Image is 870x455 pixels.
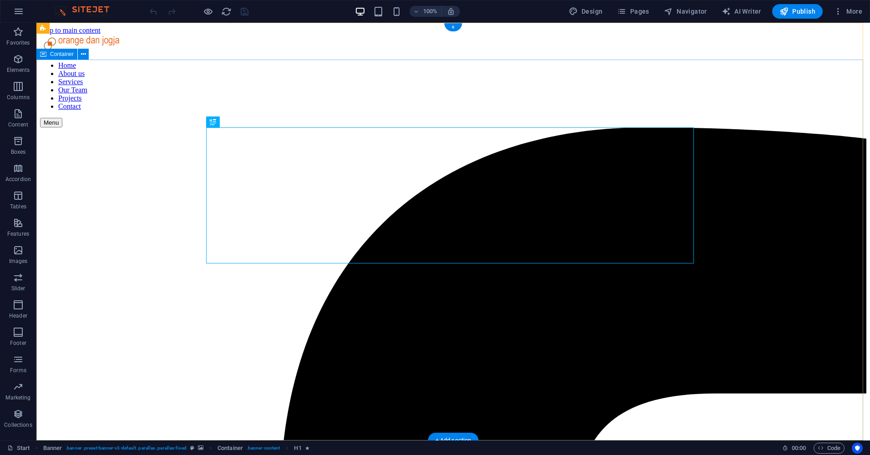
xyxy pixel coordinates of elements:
[10,339,26,347] p: Footer
[447,7,455,15] i: On resize automatically adjust zoom level to fit chosen device.
[818,443,840,454] span: Code
[792,443,806,454] span: 00 00
[43,443,309,454] nav: breadcrumb
[50,51,74,57] span: Container
[722,7,761,16] span: AI Writer
[798,445,799,451] span: :
[814,443,845,454] button: Code
[444,23,462,31] div: +
[10,367,26,374] p: Forms
[11,148,26,156] p: Boxes
[834,7,862,16] span: More
[66,443,186,454] span: . banner .preset-banner-v3-default .parallax .parallax-fixed
[617,7,649,16] span: Pages
[7,230,29,238] p: Features
[569,7,603,16] span: Design
[852,443,863,454] button: Usercentrics
[198,445,203,450] i: This element contains a background
[4,421,32,429] p: Collections
[11,285,25,292] p: Slider
[410,6,442,17] button: 100%
[5,176,31,183] p: Accordion
[4,4,64,11] a: Skip to main content
[782,443,806,454] h6: Session time
[718,4,765,19] button: AI Writer
[190,445,194,450] i: This element is a customizable preset
[217,443,243,454] span: Click to select. Double-click to edit
[7,443,30,454] a: Click to cancel selection. Double-click to open Pages
[565,4,607,19] div: Design (Ctrl+Alt+Y)
[830,4,866,19] button: More
[428,433,479,448] div: + Add section
[52,6,121,17] img: Editor Logo
[10,203,26,210] p: Tables
[305,445,309,450] i: Element contains an animation
[9,312,27,319] p: Header
[779,7,815,16] span: Publish
[7,94,30,101] p: Columns
[772,4,823,19] button: Publish
[664,7,707,16] span: Navigator
[9,258,28,265] p: Images
[5,394,30,401] p: Marketing
[247,443,280,454] span: . banner-content
[221,6,232,17] button: reload
[8,121,28,128] p: Content
[221,6,232,17] i: Reload page
[202,6,213,17] button: Click here to leave preview mode and continue editing
[43,443,62,454] span: Click to select. Double-click to edit
[613,4,652,19] button: Pages
[294,443,301,454] span: Click to select. Double-click to edit
[565,4,607,19] button: Design
[423,6,438,17] h6: 100%
[7,66,30,74] p: Elements
[660,4,711,19] button: Navigator
[6,39,30,46] p: Favorites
